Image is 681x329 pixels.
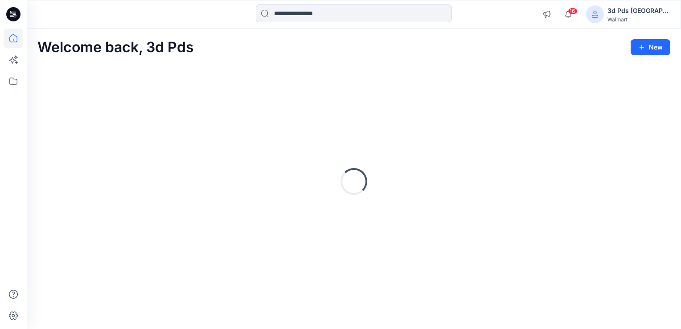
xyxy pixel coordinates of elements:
[591,11,599,18] svg: avatar
[568,8,578,15] span: 16
[37,39,194,56] h2: Welcome back, 3d Pds
[607,5,670,16] div: 3d Pds [GEOGRAPHIC_DATA]
[607,16,670,23] div: Walmart
[631,39,670,55] button: New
